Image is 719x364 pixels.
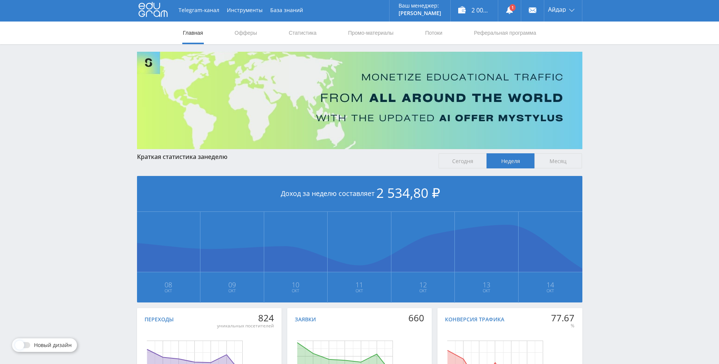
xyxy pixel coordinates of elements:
div: Заявки [295,316,316,322]
span: Неделя [487,153,534,168]
span: Окт [328,288,391,294]
span: Месяц [534,153,582,168]
span: Окт [455,288,518,294]
a: Промо-материалы [347,22,394,44]
span: Окт [137,288,200,294]
span: 08 [137,282,200,288]
img: Banner [137,52,582,149]
span: 11 [328,282,391,288]
div: Конверсия трафика [445,316,504,322]
span: Окт [392,288,454,294]
div: 824 [217,313,274,323]
p: [PERSON_NAME] [399,10,441,16]
div: 660 [408,313,424,323]
div: уникальных посетителей [217,323,274,329]
a: Статистика [288,22,317,44]
span: неделю [204,153,228,161]
span: 14 [519,282,582,288]
span: 12 [392,282,454,288]
div: 77.67 [551,313,574,323]
span: Окт [201,288,263,294]
span: 2 534,80 ₽ [376,184,440,202]
a: Главная [182,22,204,44]
span: 10 [265,282,327,288]
a: Потоки [424,22,443,44]
span: Сегодня [439,153,487,168]
div: % [551,323,574,329]
span: 09 [201,282,263,288]
span: Окт [519,288,582,294]
span: Айдар [548,6,566,12]
div: Краткая статистика за [137,153,431,160]
span: Окт [265,288,327,294]
a: Офферы [234,22,258,44]
span: 13 [455,282,518,288]
span: Новый дизайн [34,342,72,348]
p: Ваш менеджер: [399,3,441,9]
div: Доход за неделю составляет [137,176,582,212]
div: Переходы [145,316,174,322]
a: Реферальная программа [473,22,537,44]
